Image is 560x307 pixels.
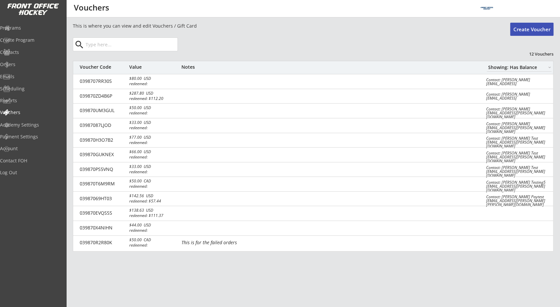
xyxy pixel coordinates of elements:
[129,194,175,198] div: $142.56 USD
[513,51,553,57] div: 12 Vouchers
[181,65,477,69] div: Notes
[80,196,126,201] div: 03987069HT03
[129,179,175,183] div: $50.00 CAD
[80,225,126,230] div: 039870X4NIHN
[486,151,549,163] div: Contact: [PERSON_NAME] Test [EMAIL_ADDRESS][PERSON_NAME][DOMAIN_NAME]
[80,108,126,113] div: 039870UM3GUL
[129,135,175,139] div: $77.00 USD
[129,150,175,154] div: $66.00 USD
[129,184,173,188] div: redeemed:
[486,92,549,100] div: Contact: [PERSON_NAME] [EMAIL_ADDRESS]
[129,97,173,101] div: redeemed: $112.20
[80,138,126,142] div: 039870H3O7B2
[80,94,126,98] div: 039870ZD4B6P
[129,165,175,169] div: $33.00 USD
[129,155,173,159] div: redeemed:
[129,106,175,110] div: $50.00 USD
[486,136,549,148] div: Contact: [PERSON_NAME] Test [EMAIL_ADDRESS][PERSON_NAME][DOMAIN_NAME]
[129,170,173,174] div: redeemed:
[129,214,173,218] div: redeemed: $111.37
[129,77,175,81] div: $80.00 USD
[129,121,175,125] div: $33.00 USD
[129,199,173,203] div: redeemed: $57.44
[510,23,553,36] button: Create Voucher
[129,228,173,232] div: redeemed:
[129,141,173,145] div: redeemed:
[80,211,126,215] div: 039870EVQSSS
[486,166,549,177] div: Contact: [PERSON_NAME] Test [EMAIL_ADDRESS][PERSON_NAME][DOMAIN_NAME]
[486,107,549,119] div: Contact: [PERSON_NAME] [EMAIL_ADDRESS][PERSON_NAME][DOMAIN_NAME]
[486,180,549,192] div: Contact: [PERSON_NAME] Testing5 [EMAIL_ADDRESS][PERSON_NAME][DOMAIN_NAME]
[129,82,173,86] div: redeemed:
[129,65,159,69] div: Value
[80,152,126,157] div: 039870GUKNEX
[80,240,126,245] div: 039870R2R80K
[80,123,126,128] div: 03987087LJOD
[74,39,85,50] button: search
[129,243,173,247] div: redeemed:
[129,208,175,212] div: $138.63 USD
[129,126,173,130] div: redeemed:
[129,111,173,115] div: redeemed:
[80,79,126,83] div: 0398707RR30S
[84,38,178,51] input: Type here...
[181,240,476,247] div: This is for the failed orders
[73,23,510,29] div: This is where you can view and edit Vouchers / Gift Card
[486,195,549,207] div: Contact: [PERSON_NAME] Paytest [EMAIL_ADDRESS][PERSON_NAME][PERSON_NAME][DOMAIN_NAME]
[80,65,126,69] div: Voucher Code
[129,91,175,95] div: $287.80 USD
[486,78,549,86] div: Contact: [PERSON_NAME] [EMAIL_ADDRESS]
[80,167,126,172] div: 039870PS5VNQ
[80,181,126,186] div: 039870T6M9RM
[486,122,549,134] div: Contact: [PERSON_NAME] [EMAIL_ADDRESS][PERSON_NAME][DOMAIN_NAME]
[129,223,175,227] div: $44.00 USD
[129,238,175,242] div: $50.00 CAD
